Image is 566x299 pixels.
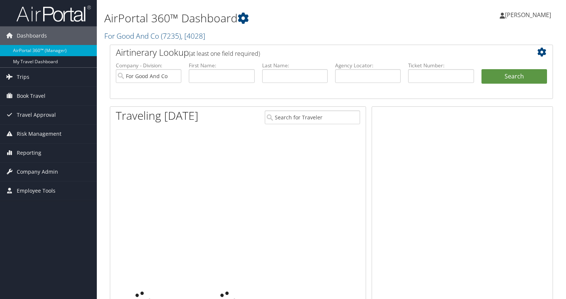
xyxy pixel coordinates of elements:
[17,125,61,143] span: Risk Management
[17,181,55,200] span: Employee Tools
[408,62,474,69] label: Ticket Number:
[17,26,47,45] span: Dashboards
[161,31,181,41] span: ( 7235 )
[116,46,510,59] h2: Airtinerary Lookup
[505,11,551,19] span: [PERSON_NAME]
[181,31,205,41] span: , [ 4028 ]
[17,163,58,181] span: Company Admin
[189,62,254,69] label: First Name:
[17,144,41,162] span: Reporting
[104,31,205,41] a: For Good And Co
[262,62,328,69] label: Last Name:
[265,110,360,124] input: Search for Traveler
[17,106,56,124] span: Travel Approval
[17,87,45,105] span: Book Travel
[16,5,91,22] img: airportal-logo.png
[500,4,559,26] a: [PERSON_NAME]
[116,62,181,69] label: Company - Division:
[116,108,198,123] h1: Traveling [DATE]
[335,62,401,69] label: Agency Locator:
[104,10,407,26] h1: AirPortal 360™ Dashboard
[189,49,260,58] span: (at least one field required)
[481,69,547,84] button: Search
[17,68,29,86] span: Trips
